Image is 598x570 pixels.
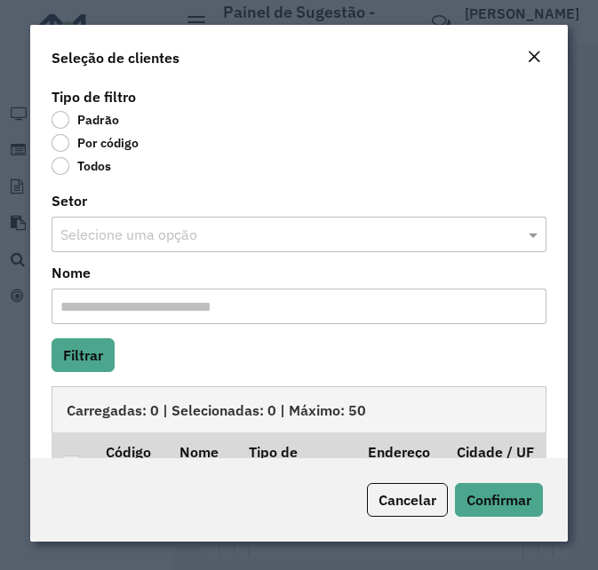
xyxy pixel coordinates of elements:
[52,386,547,432] div: Carregadas: 0 | Selecionadas: 0 | Máximo: 50
[168,432,237,491] th: Nome
[52,134,139,152] label: Por código
[455,483,543,517] button: Confirmar
[466,491,531,509] span: Confirmar
[52,190,87,211] label: Setor
[367,483,448,517] button: Cancelar
[522,46,546,69] button: Close
[52,47,179,68] h4: Seleção de clientes
[52,262,91,283] label: Nome
[93,432,168,491] th: Código
[379,491,436,509] span: Cancelar
[355,432,444,491] th: Endereço
[52,338,115,372] button: Filtrar
[52,86,136,107] label: Tipo de filtro
[236,432,355,491] th: Tipo de cliente
[527,50,541,64] em: Fechar
[52,111,119,129] label: Padrão
[52,157,111,175] label: Todos
[444,432,546,491] th: Cidade / UF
